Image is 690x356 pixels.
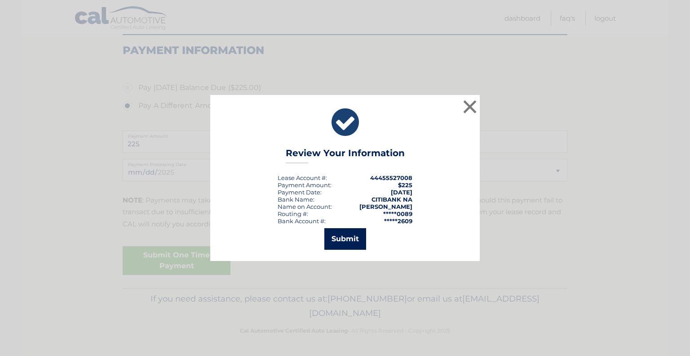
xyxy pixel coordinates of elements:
[398,181,412,189] span: $225
[286,148,405,163] h3: Review Your Information
[278,210,308,217] div: Routing #:
[461,98,479,116] button: ×
[278,189,320,196] span: Payment Date
[359,203,412,210] strong: [PERSON_NAME]
[278,203,332,210] div: Name on Account:
[370,174,412,181] strong: 44455527008
[278,189,322,196] div: :
[391,189,412,196] span: [DATE]
[278,174,327,181] div: Lease Account #:
[324,228,366,250] button: Submit
[372,196,412,203] strong: CITIBANK NA
[278,181,332,189] div: Payment Amount:
[278,217,326,225] div: Bank Account #:
[278,196,314,203] div: Bank Name:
